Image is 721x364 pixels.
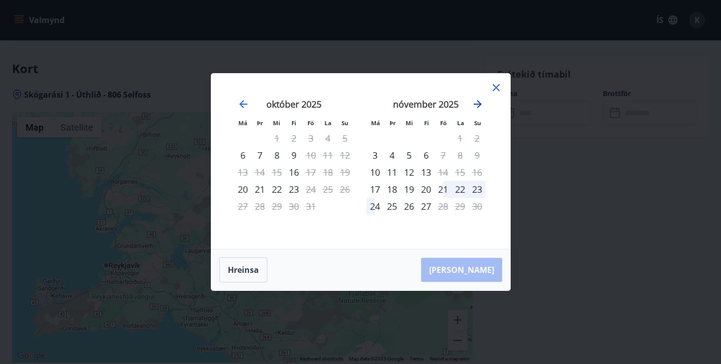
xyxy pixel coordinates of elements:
[234,147,251,164] div: Aðeins innritun í boði
[302,147,319,164] div: Aðeins útritun í boði
[418,198,435,215] td: Choose fimmtudagur, 27. nóvember 2025 as your check-in date. It’s available.
[401,181,418,198] div: 19
[251,181,268,198] div: 21
[452,147,469,164] td: Not available. laugardagur, 8. nóvember 2025
[268,147,285,164] div: 8
[302,147,319,164] td: Not available. föstudagur, 10. október 2025
[285,181,302,198] div: 23
[418,164,435,181] div: 13
[469,164,486,181] td: Not available. sunnudagur, 16. nóvember 2025
[302,130,319,147] td: Not available. föstudagur, 3. október 2025
[251,181,268,198] td: Choose þriðjudagur, 21. október 2025 as your check-in date. It’s available.
[319,130,336,147] td: Not available. laugardagur, 4. október 2025
[336,147,353,164] td: Not available. sunnudagur, 12. október 2025
[285,181,302,198] td: Choose fimmtudagur, 23. október 2025 as your check-in date. It’s available.
[474,119,481,127] small: Su
[319,147,336,164] td: Not available. laugardagur, 11. október 2025
[367,147,384,164] div: Aðeins innritun í boði
[336,164,353,181] td: Not available. sunnudagur, 19. október 2025
[440,119,447,127] small: Fö
[418,198,435,215] div: 27
[266,98,321,110] strong: október 2025
[435,147,452,164] div: Aðeins útritun í boði
[384,181,401,198] td: Choose þriðjudagur, 18. nóvember 2025 as your check-in date. It’s available.
[390,119,396,127] small: Þr
[401,164,418,181] div: 12
[371,119,380,127] small: Má
[234,164,251,181] td: Not available. mánudagur, 13. október 2025
[285,147,302,164] div: 9
[319,181,336,198] td: Not available. laugardagur, 25. október 2025
[302,198,319,215] td: Not available. föstudagur, 31. október 2025
[367,181,384,198] td: Choose mánudagur, 17. nóvember 2025 as your check-in date. It’s available.
[319,164,336,181] td: Not available. laugardagur, 18. október 2025
[223,86,498,237] div: Calendar
[257,119,263,127] small: Þr
[452,164,469,181] td: Not available. laugardagur, 15. nóvember 2025
[401,147,418,164] div: 5
[367,147,384,164] td: Choose mánudagur, 3. nóvember 2025 as your check-in date. It’s available.
[452,130,469,147] td: Not available. laugardagur, 1. nóvember 2025
[302,181,319,198] div: Aðeins útritun í boði
[406,119,413,127] small: Mi
[237,98,249,110] div: Move backward to switch to the previous month.
[251,147,268,164] td: Choose þriðjudagur, 7. október 2025 as your check-in date. It’s available.
[251,198,268,215] td: Not available. þriðjudagur, 28. október 2025
[472,98,484,110] div: Move forward to switch to the next month.
[268,164,285,181] td: Not available. miðvikudagur, 15. október 2025
[469,181,486,198] td: Choose sunnudagur, 23. nóvember 2025 as your check-in date. It’s available.
[234,181,251,198] td: Choose mánudagur, 20. október 2025 as your check-in date. It’s available.
[384,181,401,198] div: 18
[435,181,452,198] div: 21
[324,119,331,127] small: La
[268,181,285,198] div: 22
[452,181,469,198] td: Choose laugardagur, 22. nóvember 2025 as your check-in date. It’s available.
[234,198,251,215] td: Not available. mánudagur, 27. október 2025
[367,164,384,181] td: Choose mánudagur, 10. nóvember 2025 as your check-in date. It’s available.
[401,198,418,215] td: Choose miðvikudagur, 26. nóvember 2025 as your check-in date. It’s available.
[285,147,302,164] td: Choose fimmtudagur, 9. október 2025 as your check-in date. It’s available.
[302,164,319,181] td: Not available. föstudagur, 17. október 2025
[367,181,384,198] div: Aðeins innritun í boði
[268,181,285,198] td: Choose miðvikudagur, 22. október 2025 as your check-in date. It’s available.
[435,198,452,215] div: Aðeins útritun í boði
[367,164,384,181] div: Aðeins innritun í boði
[384,198,401,215] td: Choose þriðjudagur, 25. nóvember 2025 as your check-in date. It’s available.
[418,147,435,164] div: 6
[336,181,353,198] td: Not available. sunnudagur, 26. október 2025
[401,198,418,215] div: 26
[435,181,452,198] td: Choose föstudagur, 21. nóvember 2025 as your check-in date. It’s available.
[341,119,348,127] small: Su
[452,181,469,198] div: 22
[307,119,314,127] small: Fö
[384,164,401,181] div: 11
[418,147,435,164] td: Choose fimmtudagur, 6. nóvember 2025 as your check-in date. It’s available.
[336,130,353,147] td: Not available. sunnudagur, 5. október 2025
[401,181,418,198] td: Choose miðvikudagur, 19. nóvember 2025 as your check-in date. It’s available.
[367,198,384,215] div: 24
[469,198,486,215] td: Not available. sunnudagur, 30. nóvember 2025
[367,198,384,215] td: Choose mánudagur, 24. nóvember 2025 as your check-in date. It’s available.
[302,164,319,181] div: Aðeins útritun í boði
[285,164,302,181] td: Choose fimmtudagur, 16. október 2025 as your check-in date. It’s available.
[384,147,401,164] td: Choose þriðjudagur, 4. nóvember 2025 as your check-in date. It’s available.
[384,164,401,181] td: Choose þriðjudagur, 11. nóvember 2025 as your check-in date. It’s available.
[251,164,268,181] td: Not available. þriðjudagur, 14. október 2025
[234,181,251,198] div: Aðeins innritun í boði
[401,147,418,164] td: Choose miðvikudagur, 5. nóvember 2025 as your check-in date. It’s available.
[393,98,459,110] strong: nóvember 2025
[418,181,435,198] td: Choose fimmtudagur, 20. nóvember 2025 as your check-in date. It’s available.
[435,164,452,181] div: Aðeins útritun í boði
[273,119,280,127] small: Mi
[384,198,401,215] div: 25
[268,147,285,164] td: Choose miðvikudagur, 8. október 2025 as your check-in date. It’s available.
[457,119,464,127] small: La
[418,181,435,198] div: 20
[234,147,251,164] td: Choose mánudagur, 6. október 2025 as your check-in date. It’s available.
[285,164,302,181] div: Aðeins innritun í boði
[302,181,319,198] td: Not available. föstudagur, 24. október 2025
[219,257,267,282] button: Hreinsa
[435,164,452,181] td: Not available. föstudagur, 14. nóvember 2025
[291,119,296,127] small: Fi
[435,198,452,215] td: Not available. föstudagur, 28. nóvember 2025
